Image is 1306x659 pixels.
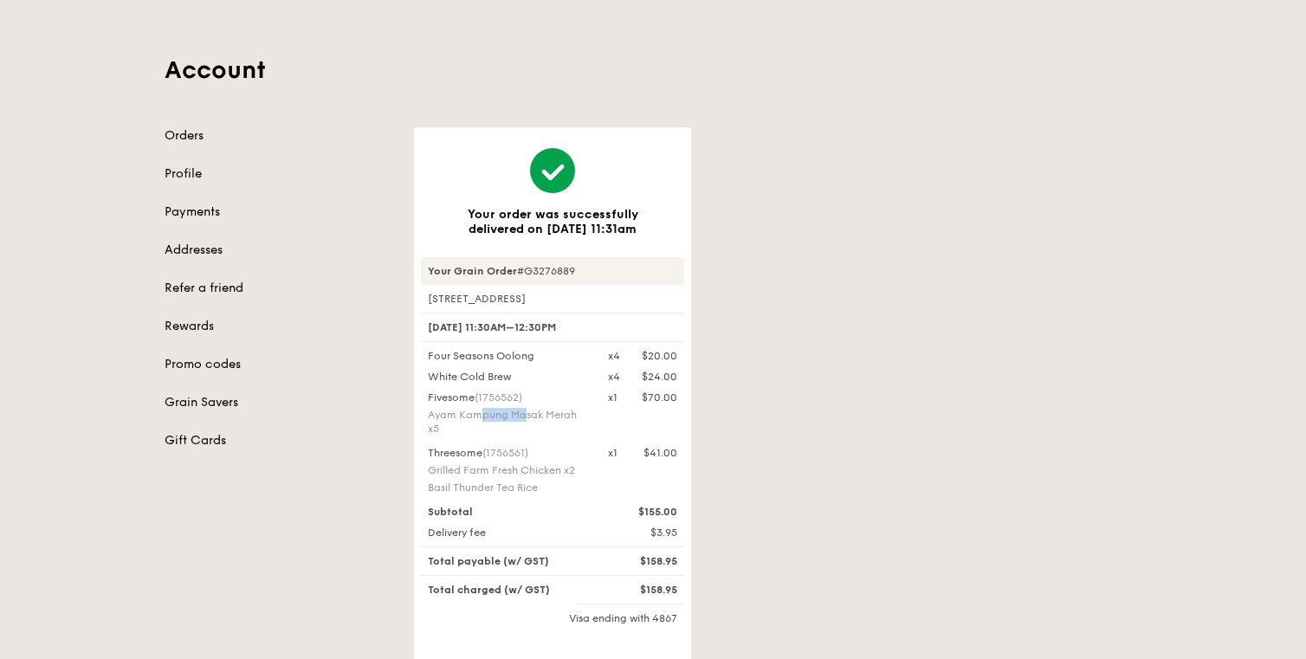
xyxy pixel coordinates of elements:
div: Subtotal [417,505,598,519]
a: Grain Savers [165,394,393,411]
div: #G3276889 [421,257,684,285]
div: Delivery fee [417,526,598,539]
a: Gift Cards [165,432,393,449]
a: Addresses [165,242,393,259]
a: Refer a friend [165,280,393,297]
span: (1756561) [482,447,528,459]
div: Visa ending with 4867 [421,611,684,625]
div: $158.95 [598,583,688,597]
div: $70.00 [642,391,677,404]
div: Total charged (w/ GST) [417,583,598,597]
h1: Account [165,55,1141,86]
strong: Your Grain Order [428,265,517,277]
img: icon-bigtick-success.32661cc0.svg [530,148,575,193]
a: Payments [165,204,393,221]
div: x4 [608,370,620,384]
a: Rewards [165,318,393,335]
div: Fivesome [428,391,587,404]
div: Basil Thunder Tea Rice [428,481,587,494]
div: White Cold Brew [417,370,598,384]
div: $41.00 [643,446,677,460]
div: Ayam Kampung Masak Merah x5 [428,408,587,436]
a: Promo codes [165,356,393,373]
div: x1 [608,446,617,460]
div: $3.95 [598,526,688,539]
h3: Your order was successfully delivered on [DATE] 11:31am [442,207,663,236]
a: Profile [165,165,393,183]
div: $155.00 [598,505,688,519]
div: [DATE] 11:30AM–12:30PM [421,313,684,342]
div: x4 [608,349,620,363]
span: (1756562) [475,391,522,404]
div: $20.00 [642,349,677,363]
div: [STREET_ADDRESS] [421,292,684,306]
div: Four Seasons Oolong [417,349,598,363]
div: Threesome [428,446,587,460]
span: Total payable (w/ GST) [428,555,549,567]
a: Orders [165,127,393,145]
div: x1 [608,391,617,404]
div: $158.95 [598,554,688,568]
div: $24.00 [642,370,677,384]
div: Grilled Farm Fresh Chicken x2 [428,463,587,477]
